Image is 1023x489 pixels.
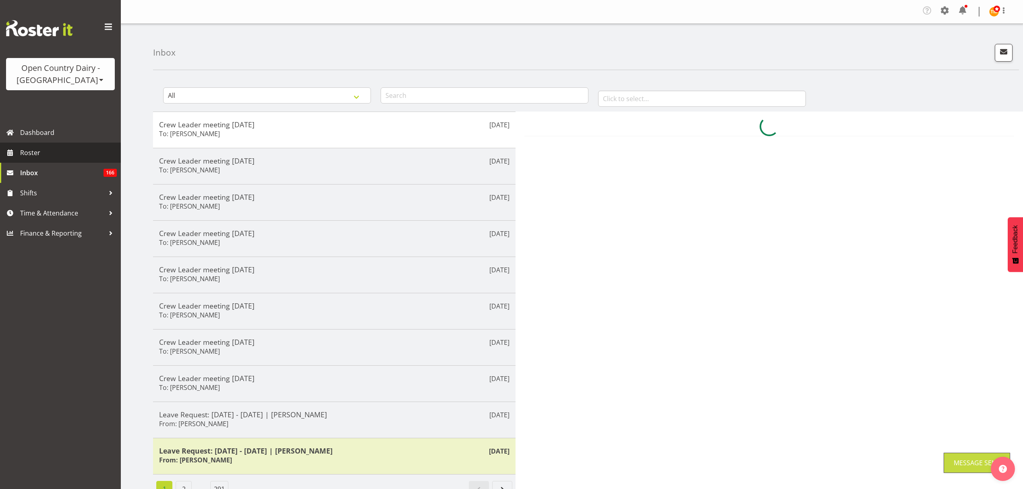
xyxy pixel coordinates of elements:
[20,167,104,179] span: Inbox
[489,374,509,383] p: [DATE]
[489,446,509,456] p: [DATE]
[159,120,509,129] h5: Crew Leader meeting [DATE]
[159,166,220,174] h6: To: [PERSON_NAME]
[6,20,72,36] img: Rosterit website logo
[20,147,117,159] span: Roster
[159,202,220,210] h6: To: [PERSON_NAME]
[489,338,509,347] p: [DATE]
[159,301,509,310] h5: Crew Leader meeting [DATE]
[153,48,176,57] h4: Inbox
[20,187,105,199] span: Shifts
[489,229,509,238] p: [DATE]
[489,120,509,130] p: [DATE]
[159,229,509,238] h5: Crew Leader meeting [DATE]
[489,193,509,202] p: [DATE]
[489,265,509,275] p: [DATE]
[989,7,999,17] img: tim-magness10922.jpg
[104,169,117,177] span: 166
[159,410,509,419] h5: Leave Request: [DATE] - [DATE] | [PERSON_NAME]
[14,62,107,86] div: Open Country Dairy - [GEOGRAPHIC_DATA]
[20,126,117,139] span: Dashboard
[20,227,105,239] span: Finance & Reporting
[159,374,509,383] h5: Crew Leader meeting [DATE]
[159,311,220,319] h6: To: [PERSON_NAME]
[489,410,509,420] p: [DATE]
[159,456,232,464] h6: From: [PERSON_NAME]
[489,156,509,166] p: [DATE]
[598,91,806,107] input: Click to select...
[159,383,220,392] h6: To: [PERSON_NAME]
[20,207,105,219] span: Time & Attendance
[159,275,220,283] h6: To: [PERSON_NAME]
[954,458,1000,468] div: Message Sent
[159,446,509,455] h5: Leave Request: [DATE] - [DATE] | [PERSON_NAME]
[1008,217,1023,272] button: Feedback - Show survey
[159,193,509,201] h5: Crew Leader meeting [DATE]
[159,338,509,346] h5: Crew Leader meeting [DATE]
[159,420,228,428] h6: From: [PERSON_NAME]
[999,465,1007,473] img: help-xxl-2.png
[159,238,220,247] h6: To: [PERSON_NAME]
[489,301,509,311] p: [DATE]
[1012,225,1019,253] span: Feedback
[159,130,220,138] h6: To: [PERSON_NAME]
[159,156,509,165] h5: Crew Leader meeting [DATE]
[159,265,509,274] h5: Crew Leader meeting [DATE]
[159,347,220,355] h6: To: [PERSON_NAME]
[381,87,588,104] input: Search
